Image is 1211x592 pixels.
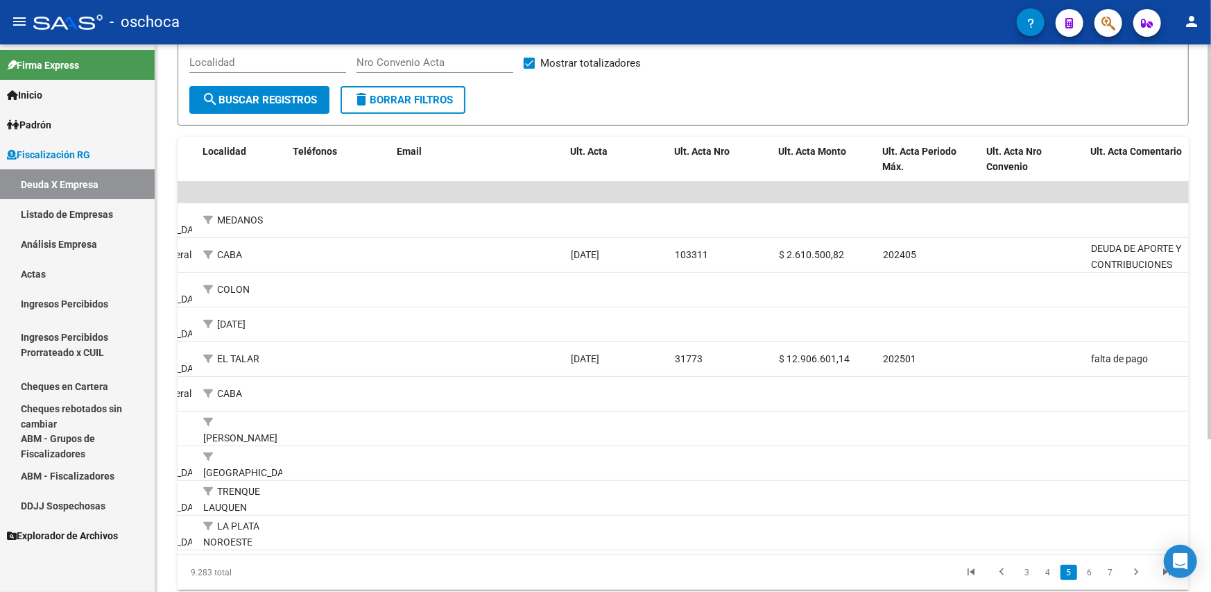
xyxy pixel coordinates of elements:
[981,137,1085,183] datatable-header-cell: Ult. Acta Nro Convenio
[7,147,90,162] span: Fiscalización RG
[540,55,641,71] span: Mostrar totalizadores
[197,137,287,183] datatable-header-cell: Localidad
[7,87,42,103] span: Inicio
[203,467,297,478] span: [GEOGRAPHIC_DATA]
[565,137,669,183] datatable-header-cell: Ult. Acta
[217,249,242,260] span: CABA
[571,249,599,260] span: [DATE]
[1060,565,1077,580] a: 5
[397,146,422,157] span: Email
[1091,243,1181,270] span: DEUDA DE APORTE Y CONTRIBUCIONES
[1090,146,1182,157] span: Ult. Acta Comentario
[217,284,250,295] span: COLON
[877,137,981,183] datatable-header-cell: Ult. Acta Periodo Máx.
[882,146,956,173] span: Ult. Acta Periodo Máx.
[958,565,984,580] a: go to first page
[778,146,846,157] span: Ult. Acta Monto
[341,86,465,114] button: Borrar Filtros
[1081,565,1098,580] a: 6
[203,146,246,157] span: Localidad
[203,432,277,443] span: [PERSON_NAME]
[217,214,263,226] span: MEDANOS
[1153,565,1180,580] a: go to last page
[571,353,599,364] span: [DATE]
[883,353,916,364] span: 202501
[1183,13,1200,30] mat-icon: person
[391,137,565,183] datatable-header-cell: Email
[293,146,337,157] span: Teléfonos
[1038,561,1058,584] li: page 4
[988,565,1015,580] a: go to previous page
[675,353,703,364] span: 31773
[202,91,218,108] mat-icon: search
[7,58,79,73] span: Firma Express
[203,521,259,564] span: LA PLATA NOROESTE CALLE 50
[883,249,916,260] span: 202405
[178,555,377,590] div: 9.283 total
[1085,137,1189,183] datatable-header-cell: Ult. Acta Comentario
[353,94,453,106] span: Borrar Filtros
[1100,561,1121,584] li: page 7
[570,146,608,157] span: Ult. Acta
[217,388,242,399] span: CABA
[669,137,773,183] datatable-header-cell: Ult. Acta Nro
[110,7,180,37] span: - oschoca
[1123,565,1149,580] a: go to next page
[203,486,260,513] span: TRENQUE LAUQUEN
[1164,545,1197,578] div: Open Intercom Messenger
[353,91,370,108] mat-icon: delete
[1040,565,1056,580] a: 4
[1019,565,1036,580] a: 3
[986,146,1042,173] span: Ult. Acta Nro Convenio
[1058,561,1079,584] li: page 5
[217,353,259,364] span: EL TALAR
[773,137,877,183] datatable-header-cell: Ult. Acta Monto
[7,528,118,543] span: Explorador de Archivos
[779,249,844,260] span: $ 2.610.500,82
[1017,561,1038,584] li: page 3
[1079,561,1100,584] li: page 6
[287,137,391,183] datatable-header-cell: Teléfonos
[674,146,730,157] span: Ult. Acta Nro
[7,117,51,133] span: Padrón
[217,319,246,330] span: [DATE]
[779,353,850,364] span: $ 12.906.601,14
[1091,353,1148,364] span: falta de pago
[202,94,317,106] span: Buscar Registros
[11,13,28,30] mat-icon: menu
[1102,565,1119,580] a: 7
[675,249,708,260] span: 103311
[189,86,329,114] button: Buscar Registros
